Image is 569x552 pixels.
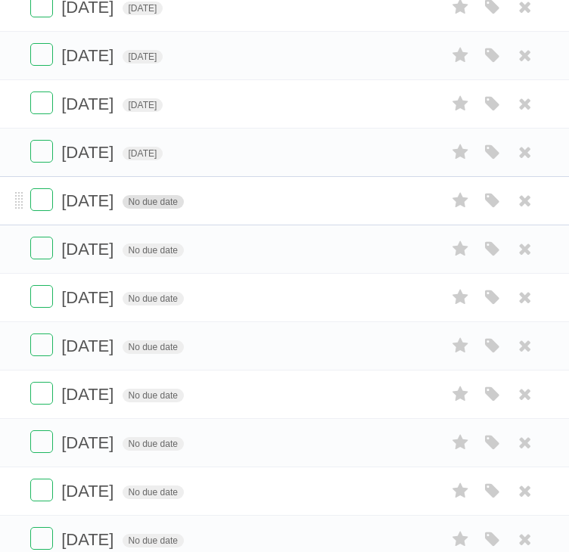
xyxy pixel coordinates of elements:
span: [DATE] [61,482,117,501]
label: Star task [446,285,475,310]
span: [DATE] [123,50,163,64]
span: [DATE] [61,191,117,210]
label: Star task [446,430,475,455]
span: [DATE] [61,288,117,307]
label: Star task [446,91,475,116]
label: Star task [446,382,475,407]
label: Star task [446,237,475,262]
span: [DATE] [123,2,163,15]
span: No due date [123,534,184,547]
label: Done [30,140,53,163]
span: [DATE] [61,385,117,404]
label: Star task [446,527,475,552]
span: [DATE] [123,98,163,112]
span: [DATE] [61,46,117,65]
span: [DATE] [61,143,117,162]
span: No due date [123,437,184,451]
span: [DATE] [61,530,117,549]
span: No due date [123,195,184,209]
span: No due date [123,243,184,257]
label: Done [30,382,53,405]
label: Done [30,285,53,308]
label: Done [30,333,53,356]
label: Done [30,527,53,550]
label: Done [30,237,53,259]
label: Done [30,430,53,453]
label: Star task [446,188,475,213]
label: Star task [446,43,475,68]
span: [DATE] [123,147,163,160]
span: No due date [123,485,184,499]
label: Done [30,479,53,501]
label: Done [30,188,53,211]
span: No due date [123,340,184,354]
span: [DATE] [61,433,117,452]
label: Star task [446,333,475,358]
label: Done [30,91,53,114]
label: Star task [446,479,475,504]
span: No due date [123,292,184,305]
span: [DATE] [61,336,117,355]
span: No due date [123,389,184,402]
span: [DATE] [61,240,117,259]
label: Done [30,43,53,66]
label: Star task [446,140,475,165]
span: [DATE] [61,95,117,113]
